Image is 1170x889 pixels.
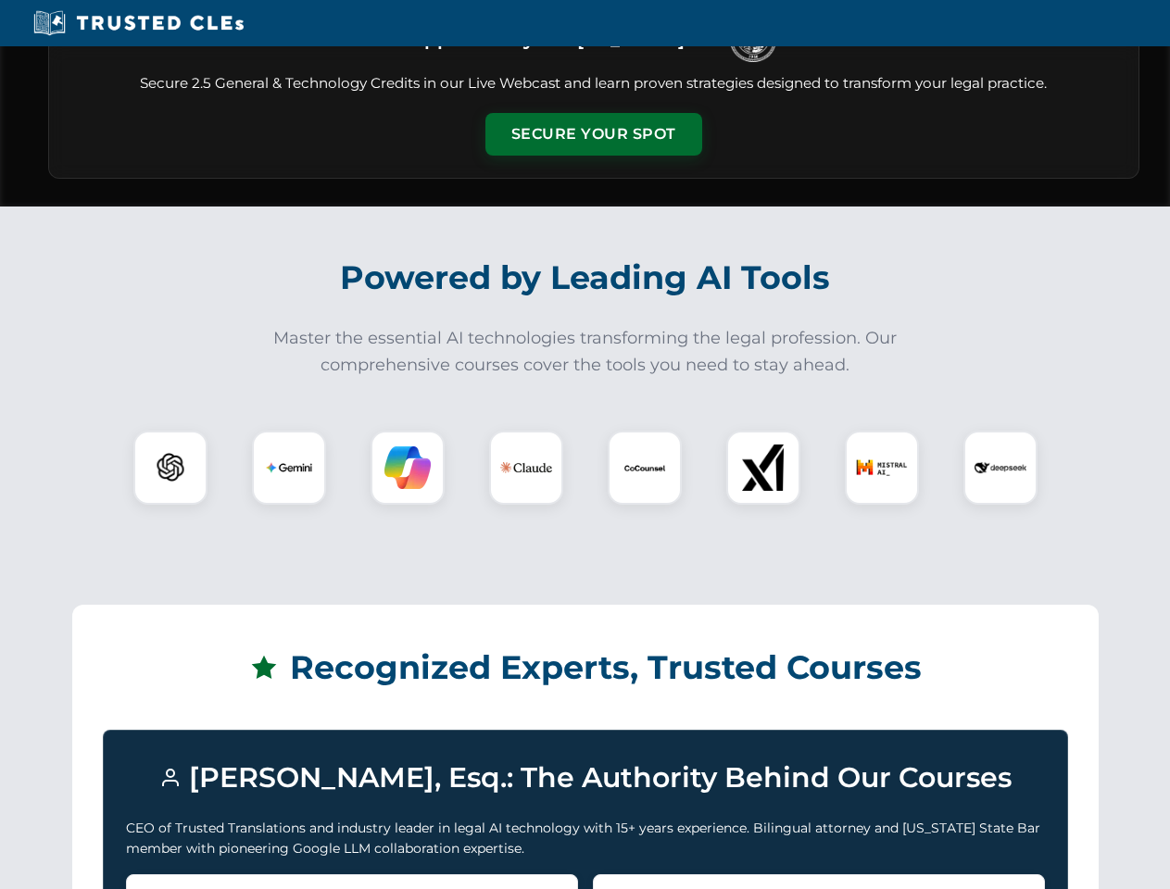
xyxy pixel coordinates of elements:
[608,431,682,505] div: CoCounsel
[845,431,919,505] div: Mistral AI
[71,73,1116,94] p: Secure 2.5 General & Technology Credits in our Live Webcast and learn proven strategies designed ...
[126,818,1045,859] p: CEO of Trusted Translations and industry leader in legal AI technology with 15+ years experience....
[28,9,249,37] img: Trusted CLEs
[485,113,702,156] button: Secure Your Spot
[126,753,1045,803] h3: [PERSON_NAME], Esq.: The Authority Behind Our Courses
[856,442,908,494] img: Mistral AI Logo
[622,444,668,491] img: CoCounsel Logo
[72,245,1099,310] h2: Powered by Leading AI Tools
[133,431,208,505] div: ChatGPT
[144,441,197,495] img: ChatGPT Logo
[740,444,786,491] img: xAI Logo
[261,325,910,379] p: Master the essential AI technologies transforming the legal profession. Our comprehensive courses...
[975,442,1026,494] img: DeepSeek Logo
[726,431,800,505] div: xAI
[963,431,1038,505] div: DeepSeek
[252,431,326,505] div: Gemini
[489,431,563,505] div: Claude
[266,444,312,491] img: Gemini Logo
[103,635,1068,700] h2: Recognized Experts, Trusted Courses
[384,444,431,491] img: Copilot Logo
[371,431,445,505] div: Copilot
[500,442,552,494] img: Claude Logo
